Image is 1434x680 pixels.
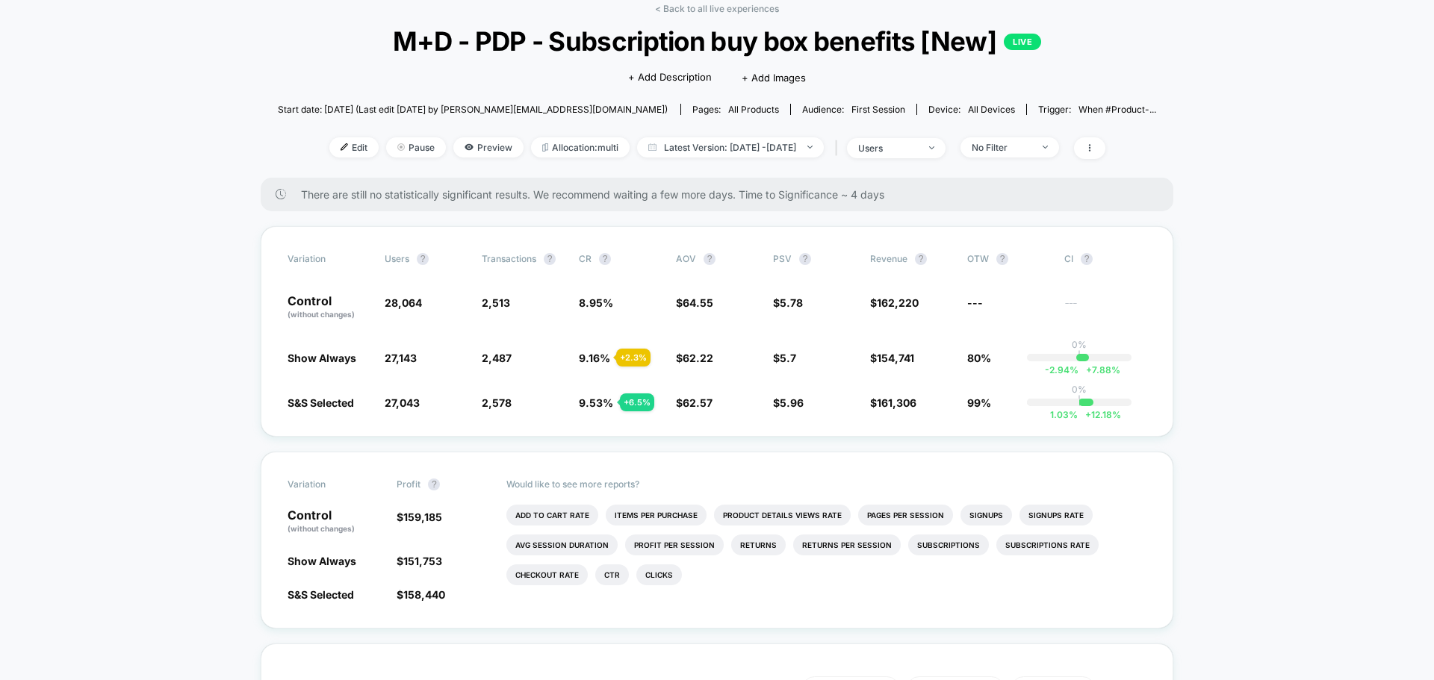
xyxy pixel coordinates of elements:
li: Checkout Rate [506,564,588,585]
span: OTW [967,253,1049,265]
div: users [858,143,918,154]
img: end [807,146,813,149]
span: 9.16 % [579,352,610,364]
button: ? [704,253,716,265]
div: Pages: [692,104,779,115]
span: 162,220 [877,296,919,309]
span: Show Always [288,555,356,567]
img: end [397,143,405,151]
span: 8.95 % [579,296,613,309]
span: $ [773,296,803,309]
li: Add To Cart Rate [506,505,598,525]
span: $ [676,296,713,309]
span: + Add Description [628,70,712,85]
span: S&S Selected [288,396,354,409]
span: 7.88 % [1078,364,1120,375]
span: $ [397,511,442,523]
span: 27,043 [385,396,420,409]
li: Clicks [636,564,682,585]
img: edit [341,143,348,151]
button: ? [599,253,611,265]
span: $ [870,352,914,364]
li: Subscriptions Rate [996,534,1099,555]
span: 5.7 [780,352,796,364]
span: --- [1064,299,1146,320]
a: < Back to all live experiences [655,3,779,14]
span: 154,741 [877,352,914,364]
span: 9.53 % [579,396,613,409]
img: end [929,146,934,149]
span: 2,578 [482,396,512,409]
span: CI [1064,253,1146,265]
p: Control [288,509,382,534]
span: (without changes) [288,524,355,533]
span: 161,306 [877,396,916,409]
span: Pause [386,137,446,157]
p: | [1078,395,1081,406]
li: Returns [731,534,786,555]
span: 2,513 [482,296,510,309]
span: -2.94 % [1045,364,1078,375]
div: No Filter [972,142,1031,153]
span: Revenue [870,253,907,264]
span: $ [870,296,919,309]
li: Subscriptions [908,534,989,555]
span: $ [773,352,796,364]
span: Device: [916,104,1026,115]
span: + [1086,364,1092,375]
img: end [1043,146,1048,149]
div: + 2.3 % [616,349,651,366]
p: 0% [1072,384,1087,395]
div: Audience: [802,104,905,115]
span: First Session [851,104,905,115]
li: Ctr [595,564,629,585]
span: 1.03 % [1050,409,1078,420]
span: 2,487 [482,352,512,364]
li: Avg Session Duration [506,534,618,555]
span: 151,753 [403,555,442,567]
button: ? [428,478,440,490]
span: AOV [676,253,696,264]
li: Pages Per Session [858,505,953,525]
div: + 6.5 % [620,393,654,411]
li: Returns Per Session [793,534,901,555]
span: + Add Images [742,72,806,84]
p: LIVE [1004,34,1041,50]
span: 158,440 [403,588,445,601]
p: | [1078,350,1081,361]
p: 0% [1072,339,1087,350]
span: Show Always [288,352,356,364]
span: 62.22 [683,352,713,364]
button: ? [915,253,927,265]
span: CR [579,253,592,264]
span: --- [967,296,983,309]
span: Start date: [DATE] (Last edit [DATE] by [PERSON_NAME][EMAIL_ADDRESS][DOMAIN_NAME]) [278,104,668,115]
span: 64.55 [683,296,713,309]
span: 12.18 % [1078,409,1121,420]
span: users [385,253,409,264]
li: Items Per Purchase [606,505,707,525]
span: When #product-... [1078,104,1156,115]
div: Trigger: [1038,104,1156,115]
span: Variation [288,478,370,490]
span: 27,143 [385,352,417,364]
li: Signups Rate [1019,505,1093,525]
button: ? [799,253,811,265]
span: Allocation: multi [531,137,630,157]
span: 5.78 [780,296,803,309]
span: Edit [329,137,379,157]
span: M+D - PDP - Subscription buy box benefits [New] [322,25,1113,57]
span: Preview [453,137,524,157]
span: Profit [397,478,420,490]
span: Variation [288,253,370,265]
span: all products [728,104,779,115]
span: 159,185 [403,511,442,523]
span: 80% [967,352,991,364]
span: (without changes) [288,310,355,319]
span: 62.57 [683,396,713,409]
button: ? [417,253,429,265]
span: 5.96 [780,396,804,409]
span: There are still no statistically significant results. We recommend waiting a few more days . Time... [301,188,1143,201]
span: all devices [968,104,1015,115]
button: ? [544,253,556,265]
